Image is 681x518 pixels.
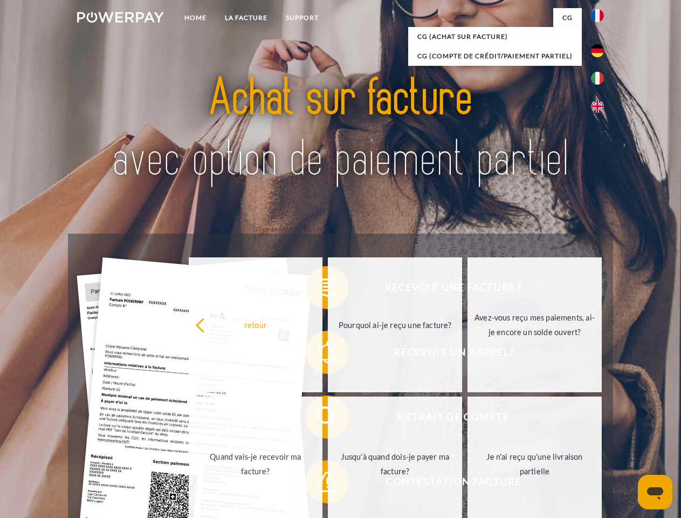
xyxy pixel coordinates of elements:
div: Je n'ai reçu qu'une livraison partielle [474,449,595,479]
img: title-powerpay_fr.svg [103,52,578,207]
div: Quand vais-je recevoir ma facture? [195,449,317,479]
div: Pourquoi ai-je reçu une facture? [334,317,456,332]
iframe: Bouton de lancement de la fenêtre de messagerie [638,475,672,509]
img: logo-powerpay-white.svg [77,12,164,23]
a: Support [277,8,328,28]
a: CG [553,8,582,28]
img: it [591,72,604,85]
div: Jusqu'à quand dois-je payer ma facture? [334,449,456,479]
a: Home [175,8,216,28]
a: LA FACTURE [216,8,277,28]
a: CG (Compte de crédit/paiement partiel) [408,46,582,66]
a: Avez-vous reçu mes paiements, ai-je encore un solde ouvert? [467,257,602,392]
img: en [591,100,604,113]
div: Avez-vous reçu mes paiements, ai-je encore un solde ouvert? [474,310,595,339]
a: CG (achat sur facture) [408,27,582,46]
img: de [591,44,604,57]
img: fr [591,9,604,22]
div: retour [195,317,317,332]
